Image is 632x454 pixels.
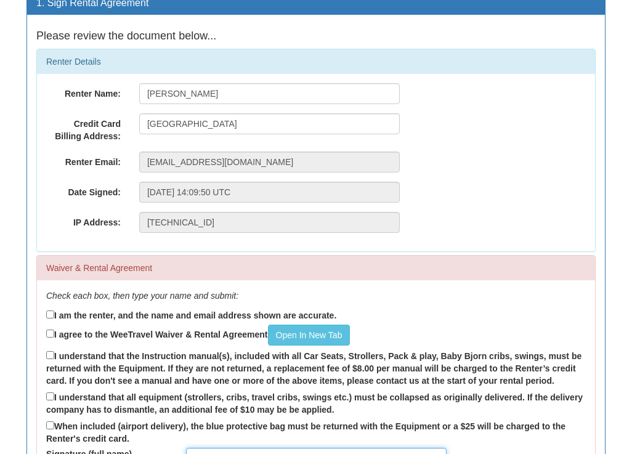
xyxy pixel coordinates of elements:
a: Open In New Tab [268,325,350,346]
div: Waiver & Rental Agreement [37,256,595,280]
input: I understand that the Instruction manual(s), included with all Car Seats, Strollers, Pack & play,... [46,351,54,359]
label: Renter Email: [37,152,130,168]
input: I am the renter, and the name and email address shown are accurate. [46,310,54,318]
em: Check each box, then type your name and submit: [46,291,238,301]
div: Renter Details [37,49,595,74]
label: I am the renter, and the name and email address shown are accurate. [46,308,336,322]
input: I agree to the WeeTravel Waiver & Rental AgreementOpen In New Tab [46,330,54,338]
label: Credit Card Billing Address: [37,113,130,142]
input: When included (airport delivery), the blue protective bag must be returned with the Equipment or ... [46,421,54,429]
h4: Please review the document below... [36,30,596,43]
label: I understand that all equipment (strollers, cribs, travel cribs, swings etc.) must be collapsed a... [46,390,586,416]
label: I understand that the Instruction manual(s), included with all Car Seats, Strollers, Pack & play,... [46,349,586,387]
label: IP Address: [37,212,130,229]
label: Renter Name: [37,83,130,100]
input: I understand that all equipment (strollers, cribs, travel cribs, swings etc.) must be collapsed a... [46,392,54,400]
label: When included (airport delivery), the blue protective bag must be returned with the Equipment or ... [46,419,586,445]
label: Date Signed: [37,182,130,198]
label: I agree to the WeeTravel Waiver & Rental Agreement [46,325,350,346]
